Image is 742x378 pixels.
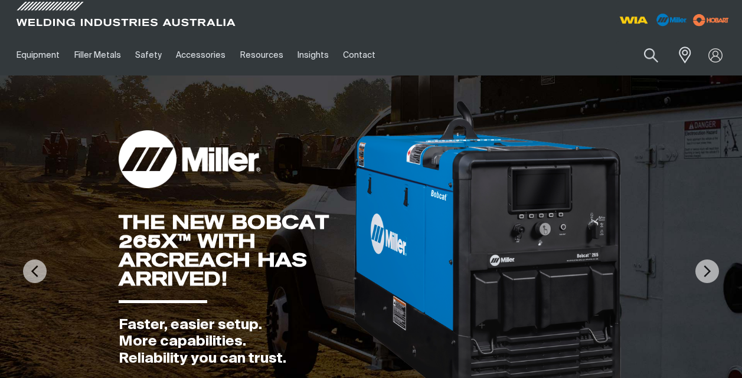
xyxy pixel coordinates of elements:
a: Resources [233,35,290,75]
a: Insights [290,35,336,75]
a: Accessories [169,35,233,75]
nav: Main [9,35,552,75]
a: Filler Metals [67,35,128,75]
img: miller [689,11,733,29]
a: Equipment [9,35,67,75]
a: Safety [128,35,169,75]
button: Search products [631,41,671,69]
img: NextArrow [695,259,719,283]
input: Product name or item number... [616,41,671,69]
div: THE NEW BOBCAT 265X™ WITH ARCREACH HAS ARRIVED! [119,213,352,288]
div: Faster, easier setup. More capabilities. Reliability you can trust. [119,317,352,367]
a: Contact [336,35,383,75]
img: PrevArrow [23,259,47,283]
